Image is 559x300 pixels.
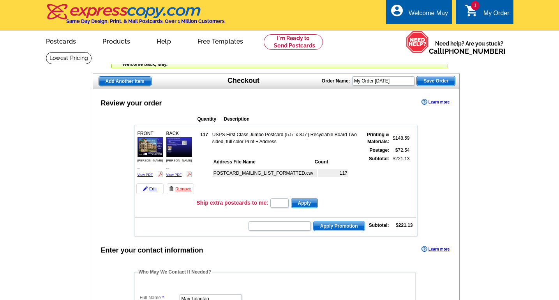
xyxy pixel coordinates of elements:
[138,137,163,157] img: small-thumb.jpg
[429,40,510,55] span: Need help? Are you stuck?
[314,158,348,166] th: Count
[417,76,455,86] span: Save Order
[471,1,480,10] span: 1
[390,4,404,18] i: account_circle
[409,10,448,21] div: Welcome May
[143,186,148,191] img: pencil-icon.gif
[224,115,366,123] th: Description
[144,32,183,50] a: Help
[138,173,153,177] a: View PDF
[406,31,429,53] img: help
[99,76,152,86] a: Add Another Item
[313,221,365,231] button: Apply Promotion
[138,159,163,169] span: [PERSON_NAME] ...
[421,99,450,105] a: Learn more
[465,9,510,18] a: 1 shopping_cart My Order
[200,132,208,137] strong: 117
[291,198,318,208] button: Apply
[390,146,410,154] td: $72.54
[90,32,143,50] a: Products
[465,4,479,18] i: shopping_cart
[101,245,203,256] div: Enter your contact information
[99,77,151,86] span: Add Another Item
[318,169,348,177] td: 117
[322,78,350,84] strong: Order Name:
[66,18,226,24] h4: Same Day Design, Print, & Mail Postcards. Over 1 Million Customers.
[101,98,162,109] div: Review your order
[369,147,389,153] strong: Postage:
[169,186,174,191] img: trashcan-icon.gif
[314,221,365,231] span: Apply Promotion
[138,268,212,275] legend: Who May We Contact If Needed?
[367,132,389,144] strong: Printing & Materials:
[136,183,164,194] a: Edit
[166,173,182,177] a: View PDF
[212,131,359,146] td: USPS First Class Jumbo Postcard (5.5" x 8.5") Recyclable Board Two sided, full color Print + Address
[213,158,314,166] th: Address File Name
[166,137,192,157] img: small-thumb.jpg
[34,32,89,50] a: Postcards
[136,129,164,179] div: FRONT
[421,246,450,252] a: Learn more
[369,223,389,228] strong: Subtotal:
[390,131,410,146] td: $148.59
[291,198,317,208] span: Apply
[390,155,410,195] td: $221.13
[46,9,226,24] a: Same Day Design, Print, & Mail Postcards. Over 1 Million Customers.
[165,129,193,179] div: BACK
[197,199,268,206] h3: Ship extra postcards to me:
[186,171,192,177] img: pdf_logo.png
[429,47,506,55] span: Call
[227,77,259,85] h1: Checkout
[213,169,317,177] td: POSTCARD_MAILING_LIST_FORMATTED.csv
[396,223,413,228] strong: $221.13
[442,47,506,55] a: [PHONE_NUMBER]
[123,61,168,67] span: Welcome back, May.
[483,10,510,21] div: My Order
[185,32,256,50] a: Free Templates
[369,156,389,161] strong: Subtotal:
[167,183,194,194] a: Remove
[416,76,455,86] button: Save Order
[197,115,223,123] th: Quantity
[157,171,163,177] img: pdf_logo.png
[166,159,192,169] span: [PERSON_NAME] ...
